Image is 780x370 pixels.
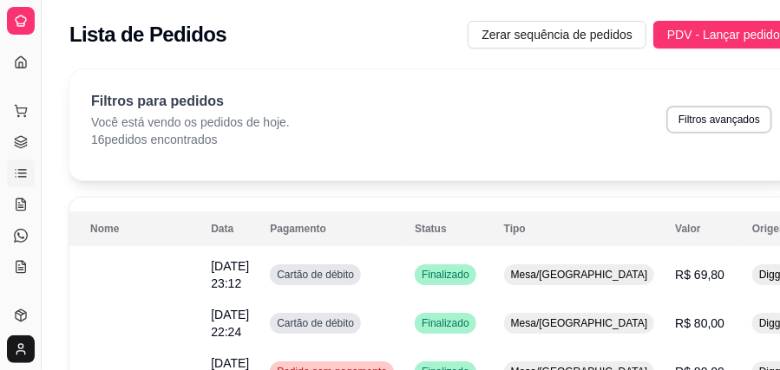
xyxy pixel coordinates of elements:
th: Valor [665,211,742,246]
th: Tipo [494,211,665,246]
span: R$ 80,00 [675,316,724,330]
p: Filtros para pedidos [91,91,290,112]
button: Filtros avançados [666,106,772,133]
span: PDV - Lançar pedido [667,25,780,44]
span: Mesa/[GEOGRAPHIC_DATA] [508,268,652,282]
span: Finalizado [418,316,473,330]
th: Nome [80,211,200,246]
span: [DATE] 22:24 [211,308,249,339]
span: Zerar sequência de pedidos [482,25,633,44]
span: Finalizado [418,268,473,282]
p: Você está vendo os pedidos de hoje. [91,114,290,131]
span: Cartão de débito [273,316,357,330]
h2: Lista de Pedidos [69,21,226,49]
span: Cartão de débito [273,268,357,282]
span: [DATE] 23:12 [211,259,249,290]
button: Zerar sequência de pedidos [468,21,646,49]
th: Status [404,211,494,246]
th: Pagamento [259,211,404,246]
span: R$ 69,80 [675,268,724,282]
span: Mesa/[GEOGRAPHIC_DATA] [508,316,652,330]
p: 16 pedidos encontrados [91,131,290,148]
th: Data [200,211,259,246]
